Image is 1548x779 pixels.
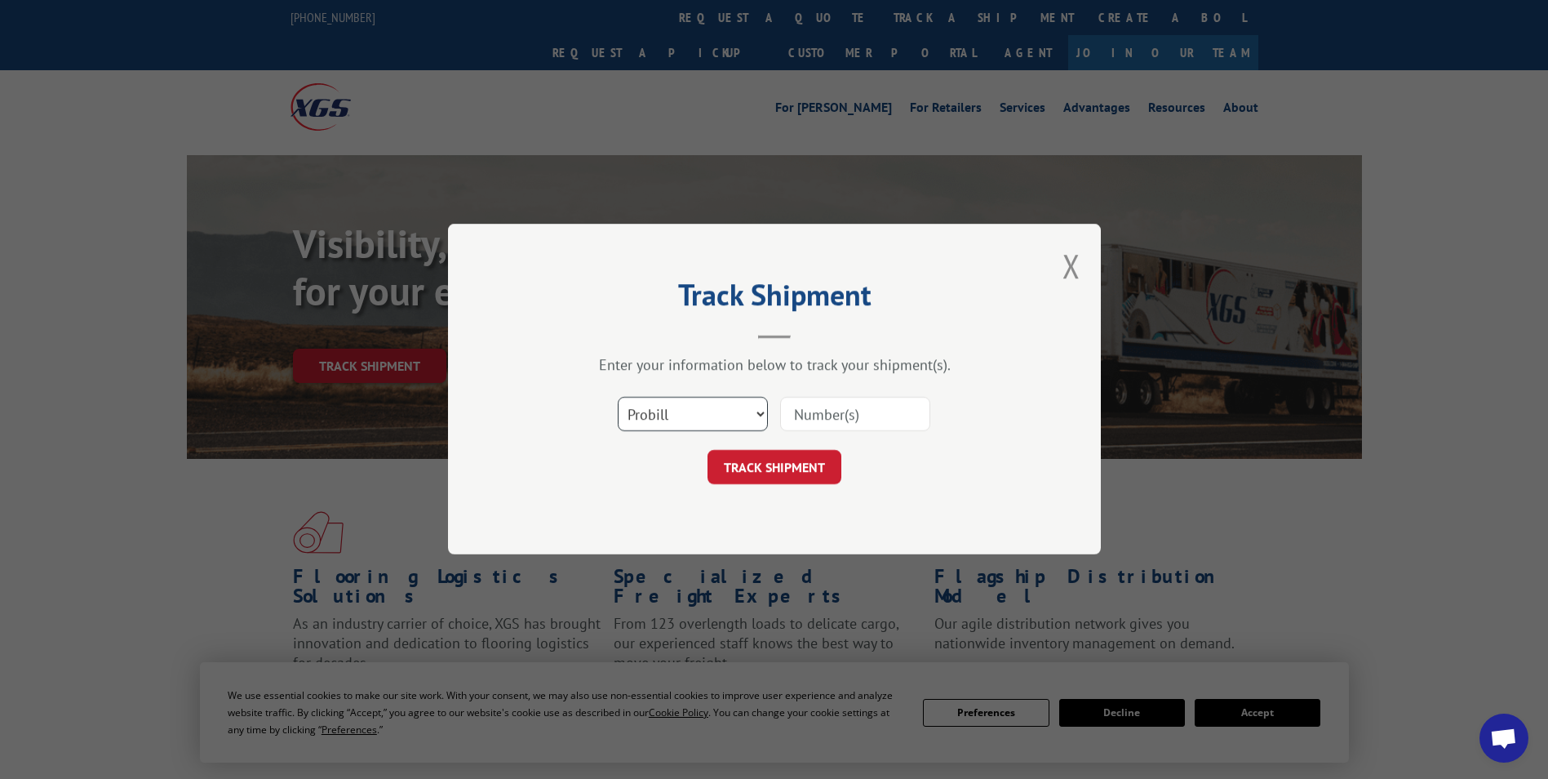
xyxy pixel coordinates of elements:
input: Number(s) [780,398,930,432]
div: Enter your information below to track your shipment(s). [530,356,1019,375]
button: Close modal [1062,244,1080,287]
button: TRACK SHIPMENT [707,451,841,485]
a: Open chat [1479,714,1528,763]
h2: Track Shipment [530,283,1019,314]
